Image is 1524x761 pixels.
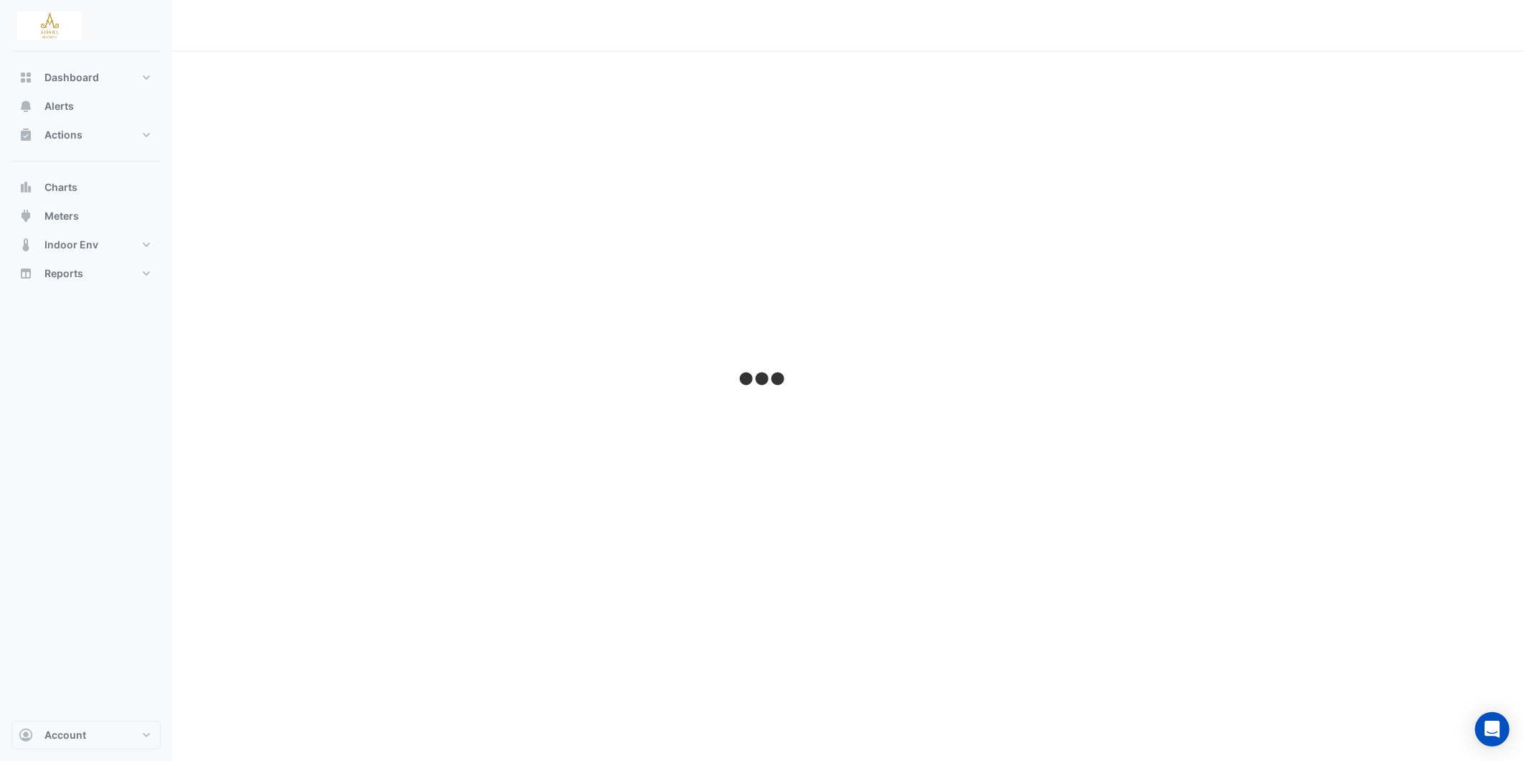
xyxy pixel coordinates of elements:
[11,230,161,259] button: Indoor Env
[11,202,161,230] button: Meters
[17,11,82,40] img: Company Logo
[11,63,161,92] button: Dashboard
[19,128,33,142] app-icon: Actions
[44,99,74,113] span: Alerts
[44,180,77,195] span: Charts
[44,209,79,223] span: Meters
[19,266,33,281] app-icon: Reports
[44,128,83,142] span: Actions
[11,92,161,121] button: Alerts
[44,728,86,742] span: Account
[44,70,99,85] span: Dashboard
[44,266,83,281] span: Reports
[19,99,33,113] app-icon: Alerts
[19,209,33,223] app-icon: Meters
[19,180,33,195] app-icon: Charts
[19,70,33,85] app-icon: Dashboard
[11,259,161,288] button: Reports
[44,238,98,252] span: Indoor Env
[11,121,161,149] button: Actions
[11,173,161,202] button: Charts
[1475,712,1510,747] div: Open Intercom Messenger
[19,238,33,252] app-icon: Indoor Env
[11,721,161,750] button: Account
